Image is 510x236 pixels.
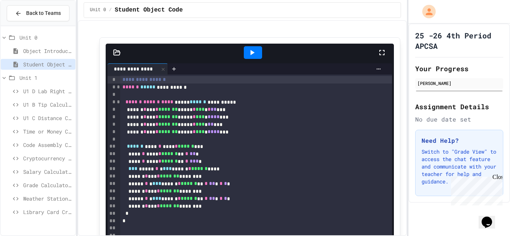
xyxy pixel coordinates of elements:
span: Unit 0 [90,7,106,13]
iframe: chat widget [448,174,503,205]
span: Object Introduction [23,47,72,55]
span: Weather Station Debugger [23,195,72,202]
div: My Account [414,3,438,20]
h2: Your Progress [415,63,503,74]
p: Switch to "Grade View" to access the chat feature and communicate with your teacher for help and ... [422,148,497,185]
button: Back to Teams [7,5,69,21]
span: U1 C Distance Calculator [23,114,72,122]
span: Cryptocurrency Portfolio Debugger [23,154,72,162]
h1: 25 -26 4th Period APCSA [415,30,503,51]
span: Student Object Code [115,6,183,15]
span: Code Assembly Challenge [23,141,72,149]
span: / [109,7,112,13]
span: Student Object Code [23,60,72,68]
span: Time or Money Code [23,128,72,135]
span: Salary Calculator Fixer [23,168,72,176]
div: [PERSON_NAME] [417,80,501,86]
div: Chat with us now!Close [3,3,52,47]
iframe: chat widget [479,206,503,229]
h3: Need Help? [422,136,497,145]
div: No due date set [415,115,503,124]
span: U1 B Tip Calculator [23,101,72,108]
span: Grade Calculator Pro [23,181,72,189]
span: Back to Teams [26,9,61,17]
span: Unit 1 [19,74,72,82]
h2: Assignment Details [415,101,503,112]
span: Library Card Creator [23,208,72,216]
span: Unit 0 [19,34,72,41]
span: U1 D Lab Right Triangle Calculator [23,87,72,95]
